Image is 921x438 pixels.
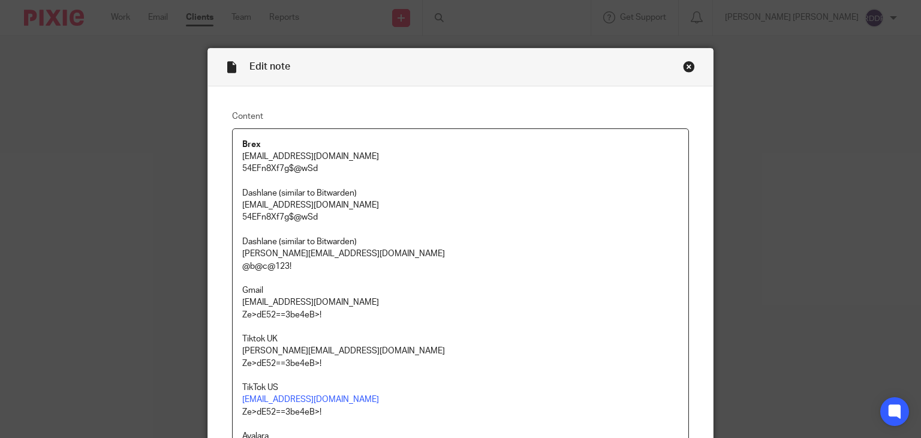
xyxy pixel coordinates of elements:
p: 54EFn8Xf7g$@wSd [242,163,679,175]
label: Content [232,110,690,122]
a: [EMAIL_ADDRESS][DOMAIN_NAME] [242,395,379,404]
p: Ze>dE52==3be4eB>! [242,358,679,370]
strong: Brex [242,140,261,149]
span: Edit note [249,62,290,71]
p: Dashlane (similar to Bitwarden) [242,187,679,199]
div: Close this dialog window [683,61,695,73]
p: [EMAIL_ADDRESS][DOMAIN_NAME] [242,199,679,211]
p: Ze>dE52==3be4eB>! [242,309,679,321]
p: Ze>dE52==3be4eB>! [242,406,679,418]
p: Gmail [242,284,679,296]
p: [PERSON_NAME][EMAIL_ADDRESS][DOMAIN_NAME] [242,248,679,260]
p: TikTok US [242,382,679,394]
p: [PERSON_NAME][EMAIL_ADDRESS][DOMAIN_NAME] [242,345,679,357]
p: [EMAIL_ADDRESS][DOMAIN_NAME] [242,151,679,163]
p: [EMAIL_ADDRESS][DOMAIN_NAME] [242,296,679,308]
p: 54EFn8Xf7g$@wSd Dashlane (similar to Bitwarden) [242,211,679,248]
p: @b@c@123! [242,260,679,272]
p: Tiktok UK [242,333,679,345]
